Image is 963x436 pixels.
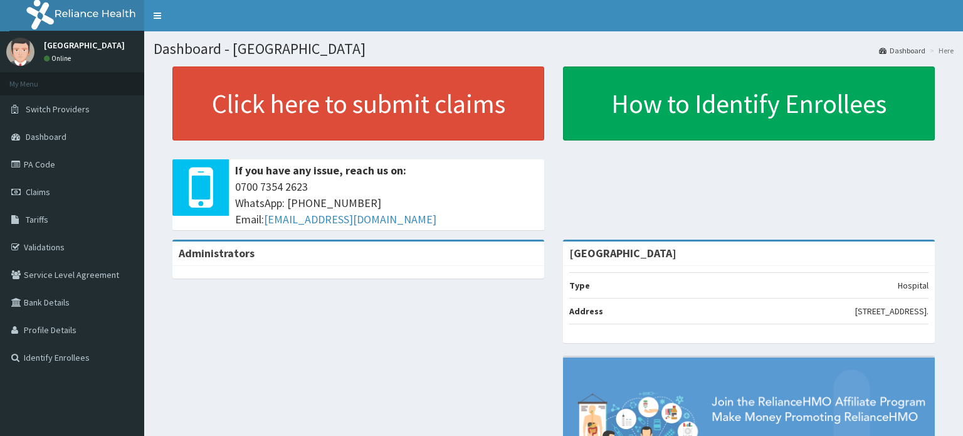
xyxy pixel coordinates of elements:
b: Administrators [179,246,255,260]
b: Type [569,280,590,291]
p: [GEOGRAPHIC_DATA] [44,41,125,50]
span: Tariffs [26,214,48,225]
a: [EMAIL_ADDRESS][DOMAIN_NAME] [264,212,436,226]
p: Hospital [898,279,929,292]
b: If you have any issue, reach us on: [235,163,406,178]
span: Switch Providers [26,104,90,115]
a: How to Identify Enrollees [563,66,935,141]
h1: Dashboard - [GEOGRAPHIC_DATA] [154,41,954,57]
b: Address [569,306,603,317]
li: Here [927,45,954,56]
a: Dashboard [879,45,925,56]
span: Claims [26,186,50,198]
span: Dashboard [26,131,66,142]
a: Click here to submit claims [172,66,544,141]
strong: [GEOGRAPHIC_DATA] [569,246,676,260]
p: [STREET_ADDRESS]. [855,305,929,317]
img: User Image [6,38,34,66]
span: 0700 7354 2623 WhatsApp: [PHONE_NUMBER] Email: [235,179,538,227]
a: Online [44,54,74,63]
